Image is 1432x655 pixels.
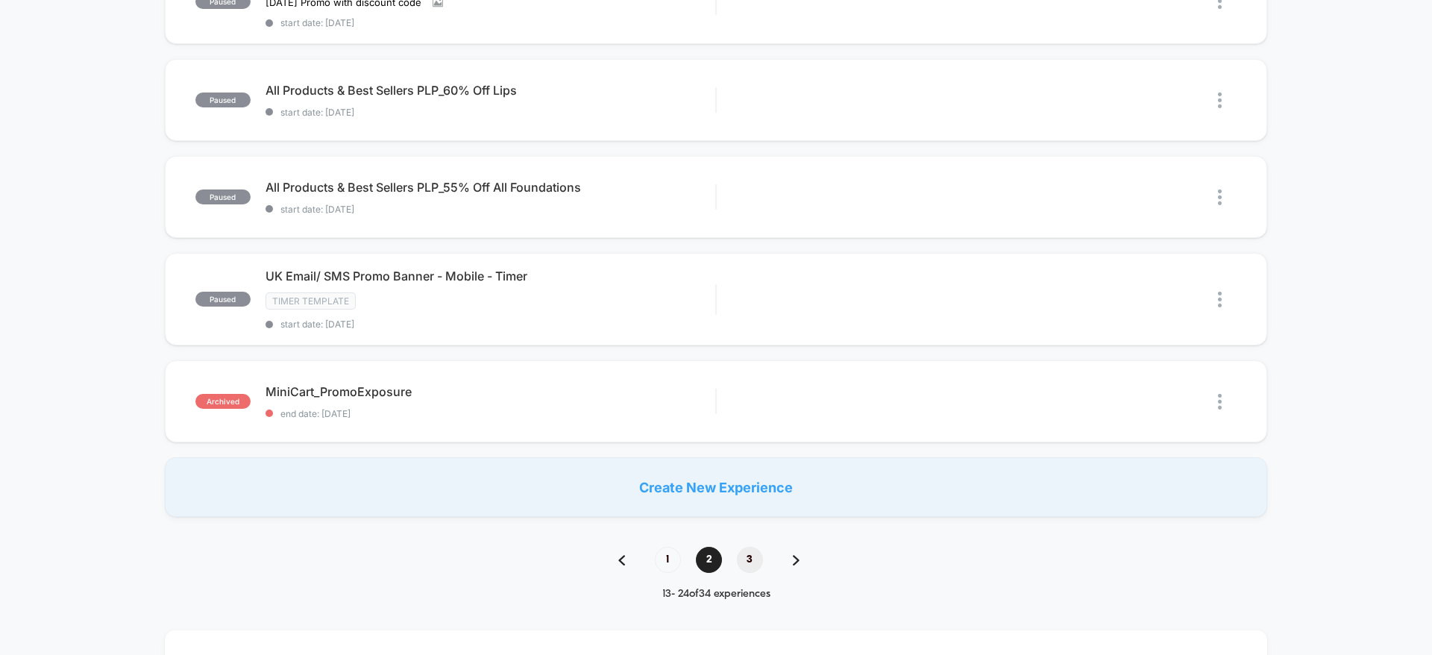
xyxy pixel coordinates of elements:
span: MiniCart_PromoExposure [266,384,715,399]
span: All Products & Best Sellers PLP_55% Off All Foundations [266,180,715,195]
span: paused [195,93,251,107]
span: start date: [DATE] [266,204,715,215]
img: pagination forward [793,555,800,565]
div: 13 - 24 of 34 experiences [603,588,829,601]
span: start date: [DATE] [266,107,715,118]
img: close [1218,292,1222,307]
span: 1 [655,547,681,573]
img: pagination back [618,555,625,565]
span: paused [195,189,251,204]
span: 3 [737,547,763,573]
span: start date: [DATE] [266,319,715,330]
span: paused [195,292,251,307]
img: close [1218,394,1222,410]
span: 2 [696,547,722,573]
span: UK Email/ SMS Promo Banner - Mobile - Timer [266,269,715,283]
span: archived [195,394,251,409]
span: end date: [DATE] [266,408,715,419]
span: timer template [266,292,356,310]
img: close [1218,189,1222,205]
span: All Products & Best Sellers PLP_60% Off Lips [266,83,715,98]
img: close [1218,93,1222,108]
div: Create New Experience [165,457,1267,517]
span: start date: [DATE] [266,17,715,28]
